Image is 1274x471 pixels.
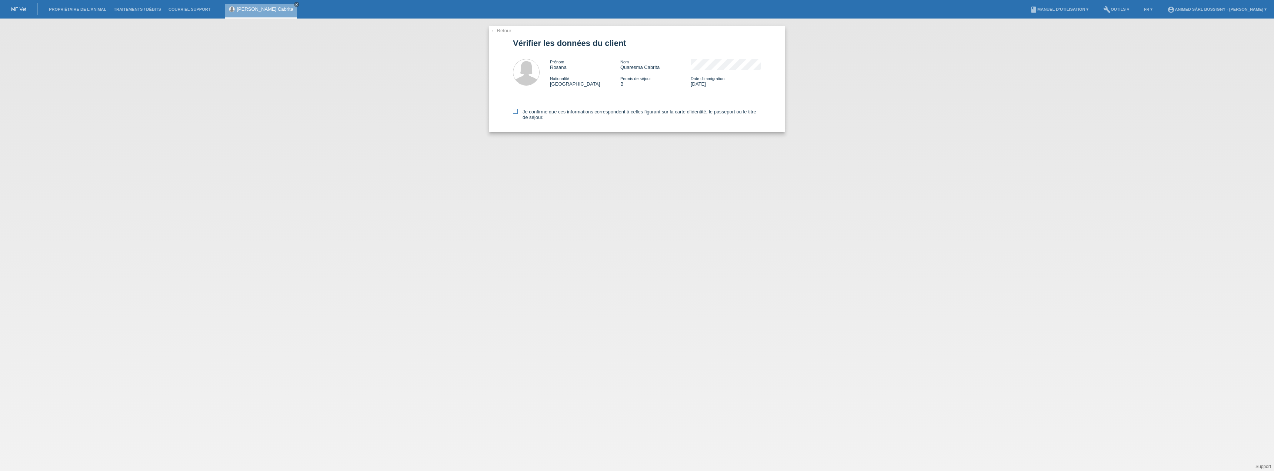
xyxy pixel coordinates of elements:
span: Prénom [550,60,564,64]
a: Support [1255,464,1271,469]
div: Rosana [550,59,620,70]
a: buildOutils ▾ [1100,7,1133,11]
div: B [620,76,691,87]
span: Date d'immigration [691,76,724,81]
a: Propriétaire de l’animal [45,7,110,11]
a: bookManuel d’utilisation ▾ [1026,7,1092,11]
span: Permis de séjour [620,76,651,81]
label: Je confirme que ces informations correspondent à celles figurant sur la carte d’identité, le pass... [513,109,761,120]
i: book [1030,6,1037,13]
h1: Vérifier les données du client [513,39,761,48]
div: [GEOGRAPHIC_DATA] [550,76,620,87]
span: Nom [620,60,629,64]
a: FR ▾ [1140,7,1157,11]
div: [DATE] [691,76,761,87]
i: build [1103,6,1111,13]
a: close [294,2,299,7]
i: account_circle [1167,6,1175,13]
a: account_circleANIMED Sàrl Bussigny - [PERSON_NAME] ▾ [1164,7,1270,11]
div: Quaresma Cabrita [620,59,691,70]
a: MF Vet [11,6,26,12]
span: Nationalité [550,76,569,81]
a: [PERSON_NAME] Cabrita [237,6,293,12]
a: Traitements / débits [110,7,165,11]
i: close [295,3,299,6]
a: Courriel Support [165,7,214,11]
a: ← Retour [491,28,511,33]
